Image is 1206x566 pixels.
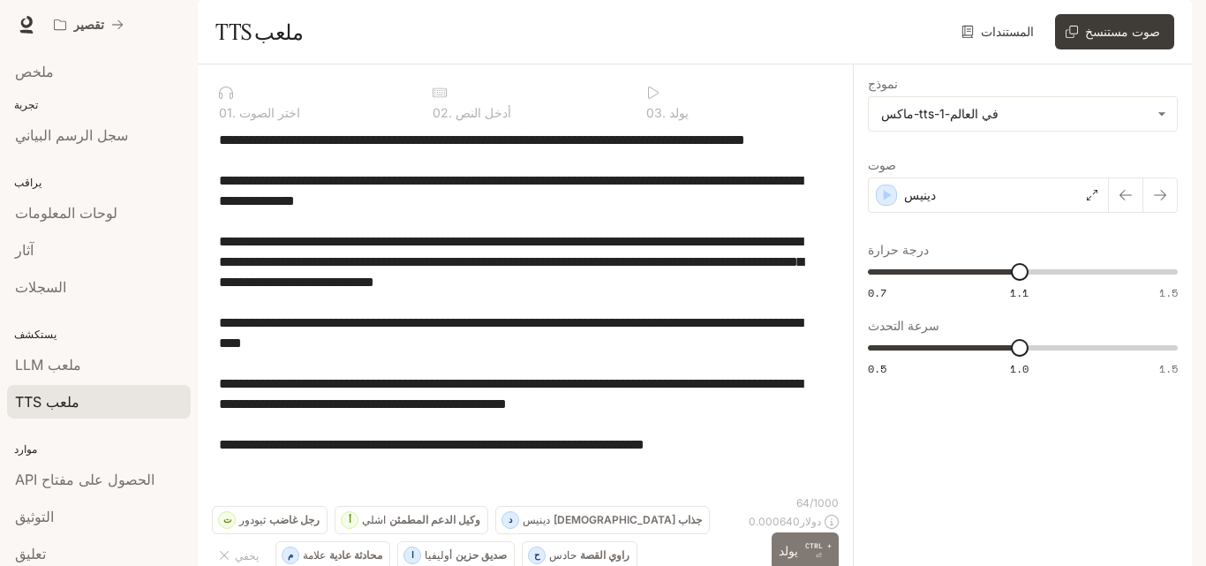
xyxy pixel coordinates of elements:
[554,513,702,526] font: [DEMOGRAPHIC_DATA] جذاب
[662,105,666,120] font: .
[580,548,629,562] font: راوي القصة
[303,548,326,562] font: علامة
[232,105,236,120] font: .
[441,105,448,120] font: 2
[881,106,999,121] font: في العالم-tts-1-ماكس
[456,548,507,562] font: صديق حزين
[958,14,1041,49] a: المستندات
[1055,14,1174,49] button: صوت مستنسخ
[810,496,813,509] font: /
[868,242,929,257] font: درجة حرارة
[868,318,939,333] font: سرعة التحدث
[219,105,227,120] font: 0
[523,513,550,526] font: دينيس
[239,513,266,526] font: ثيودور
[813,496,839,509] font: 1000
[1010,361,1029,376] font: 1.0
[335,506,488,534] button: أاشليوكيل الدعم المطمئن
[269,513,320,526] font: رجل غاضب
[779,543,798,558] font: يولد
[800,515,821,528] font: دولار
[549,548,577,562] font: حادس
[646,105,654,120] font: 0
[425,548,452,562] font: أوليفيا
[215,19,303,45] font: ملعب TTS
[654,105,662,120] font: 3
[212,506,328,534] button: تثيودوررجل غاضب
[329,548,382,562] font: محادثة عادية
[433,105,441,120] font: 0
[816,552,822,560] font: ⏎
[456,105,511,120] font: أدخل النص
[868,157,896,172] font: صوت
[509,514,512,524] font: د
[981,24,1034,39] font: المستندات
[1085,24,1160,39] font: صوت مستنسخ
[1010,285,1029,300] font: 1.1
[223,514,231,524] font: ت
[362,513,386,526] font: اشلي
[669,105,689,120] font: يولد
[868,76,898,91] font: نموذج
[288,549,293,560] font: م
[1159,361,1178,376] font: 1.5
[495,506,710,534] button: ددينيس[DEMOGRAPHIC_DATA] جذاب
[1159,285,1178,300] font: 1.5
[868,361,886,376] font: 0.5
[805,541,832,550] font: CTRL +
[749,515,800,528] font: 0.000640
[227,105,232,120] font: 1
[904,187,936,202] font: دينيس
[389,513,480,526] font: وكيل الدعم المطمئن
[46,7,132,42] button: جميع مساحات العمل
[869,97,1177,131] div: في العالم-tts-1-ماكس
[448,105,452,120] font: .
[411,549,414,560] font: ا
[73,17,104,32] font: تقصير
[796,496,810,509] font: 64
[239,105,300,120] font: اختر الصوت
[534,549,539,560] font: ح
[868,285,886,300] font: 0.7
[349,514,351,524] font: أ
[235,549,259,562] font: يخفي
